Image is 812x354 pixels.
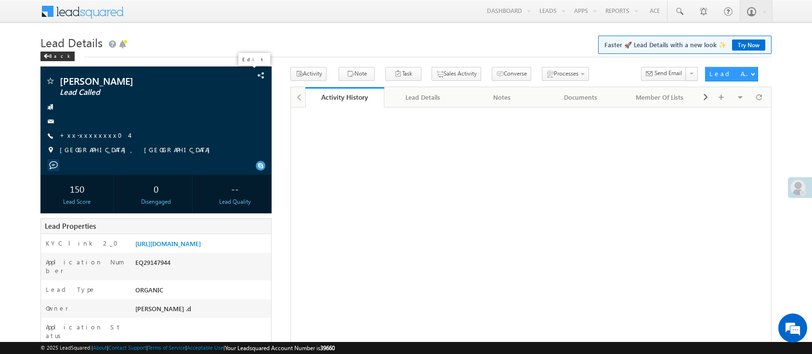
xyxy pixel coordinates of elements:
[628,92,691,103] div: Member Of Lists
[242,56,266,63] p: Edit
[463,87,542,107] a: Notes
[225,344,335,352] span: Your Leadsquared Account Number is
[709,69,750,78] div: Lead Actions
[201,180,269,197] div: --
[135,239,201,248] a: [URL][DOMAIN_NAME]
[60,131,129,139] a: +xx-xxxxxxxx04
[471,92,533,103] div: Notes
[148,344,185,351] a: Terms of Service
[620,87,699,107] a: Member Of Lists
[385,67,421,81] button: Task
[201,197,269,206] div: Lead Quality
[122,180,190,197] div: 0
[45,221,96,231] span: Lead Properties
[60,76,204,86] span: [PERSON_NAME]
[550,92,612,103] div: Documents
[46,285,96,294] label: Lead Type
[46,323,124,340] label: Application Status
[43,180,111,197] div: 150
[133,285,271,299] div: ORGANIC
[46,258,124,275] label: Application Number
[60,145,215,155] span: [GEOGRAPHIC_DATA], [GEOGRAPHIC_DATA]
[432,67,481,81] button: Sales Activity
[93,344,107,351] a: About
[187,344,223,351] a: Acceptable Use
[135,304,191,313] span: [PERSON_NAME] .d
[305,87,384,107] a: Activity History
[46,239,124,248] label: KYC link 2_0
[40,343,335,353] span: © 2025 LeadSquared | | | | |
[604,40,765,50] span: Faster 🚀 Lead Details with a new look ✨
[542,87,621,107] a: Documents
[43,197,111,206] div: Lead Score
[392,92,455,103] div: Lead Details
[320,344,335,352] span: 39660
[542,67,589,81] button: Processes
[384,87,463,107] a: Lead Details
[290,67,327,81] button: Activity
[705,67,758,81] button: Lead Actions
[641,67,686,81] button: Send Email
[40,35,103,50] span: Lead Details
[492,67,531,81] button: Converse
[60,88,204,97] span: Lead Called
[554,70,578,77] span: Processes
[122,197,190,206] div: Disengaged
[732,39,765,51] a: Try Now
[46,304,68,313] label: Owner
[40,52,75,61] div: Back
[108,344,146,351] a: Contact Support
[655,69,682,78] span: Send Email
[339,67,375,81] button: Note
[133,258,271,271] div: EQ29147944
[40,51,79,59] a: Back
[313,92,377,102] div: Activity History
